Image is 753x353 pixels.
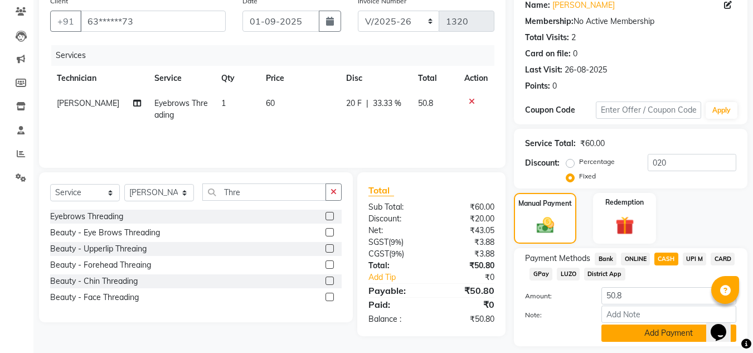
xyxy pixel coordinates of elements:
button: Add Payment [601,325,736,342]
input: Add Note [601,306,736,323]
span: 50.8 [418,98,433,108]
div: Balance : [360,313,431,325]
div: Service Total: [525,138,576,149]
div: 26-08-2025 [565,64,607,76]
div: No Active Membership [525,16,736,27]
button: Apply [706,102,737,119]
div: Beauty - Face Threading [50,292,139,303]
span: GPay [529,268,552,281]
th: Disc [339,66,411,91]
div: ₹3.88 [431,248,503,260]
span: SGST [368,237,388,247]
img: _cash.svg [531,215,560,235]
div: Paid: [360,298,431,311]
div: Sub Total: [360,201,431,213]
input: Amount [601,287,736,304]
span: 9% [391,238,401,246]
div: ₹0 [444,272,503,283]
span: | [366,98,368,109]
span: 1 [221,98,226,108]
span: 33.33 % [373,98,401,109]
div: Coupon Code [525,104,595,116]
img: _gift.svg [610,214,640,237]
div: Beauty - Chin Threading [50,275,138,287]
div: ₹3.88 [431,236,503,248]
input: Enter Offer / Coupon Code [596,101,701,119]
div: ₹60.00 [580,138,605,149]
div: ₹50.80 [431,313,503,325]
span: Total [368,185,394,196]
label: Manual Payment [518,199,572,209]
div: Card on file: [525,48,571,60]
th: Qty [215,66,259,91]
div: ₹20.00 [431,213,503,225]
div: Total Visits: [525,32,569,43]
div: ( ) [360,248,431,260]
div: Discount: [525,157,560,169]
label: Redemption [605,197,644,207]
span: District App [584,268,625,281]
div: ₹60.00 [431,201,503,213]
div: Beauty - Eye Brows Threading [50,227,160,239]
th: Total [411,66,458,91]
span: CGST [368,249,389,259]
div: Net: [360,225,431,236]
div: Discount: [360,213,431,225]
span: 9% [391,249,402,258]
a: Add Tip [360,272,443,283]
th: Service [148,66,215,91]
span: 60 [266,98,275,108]
div: 0 [552,80,557,92]
span: [PERSON_NAME] [57,98,119,108]
div: Services [51,45,503,66]
span: ONLINE [621,253,650,265]
div: ₹43.05 [431,225,503,236]
div: Beauty - Upperlip Threaing [50,243,147,255]
div: Eyebrows Threading [50,211,123,223]
label: Note: [517,310,592,320]
div: 0 [573,48,577,60]
div: 2 [571,32,576,43]
div: ₹50.80 [431,284,503,297]
th: Action [458,66,494,91]
div: ₹0 [431,298,503,311]
span: CARD [711,253,735,265]
input: Search or Scan [202,183,326,201]
label: Percentage [579,157,615,167]
div: Last Visit: [525,64,562,76]
span: UPI M [683,253,707,265]
label: Fixed [579,171,596,181]
th: Price [259,66,339,91]
div: Payable: [360,284,431,297]
iframe: chat widget [706,308,742,342]
span: Bank [595,253,616,265]
span: 20 F [346,98,362,109]
input: Search by Name/Mobile/Email/Code [80,11,226,32]
span: Payment Methods [525,253,590,264]
span: LUZO [557,268,580,281]
div: Total: [360,260,431,272]
div: Membership: [525,16,574,27]
div: Beauty - Forehead Threaing [50,259,151,271]
button: +91 [50,11,81,32]
label: Amount: [517,291,592,301]
div: ₹50.80 [431,260,503,272]
span: Eyebrows Threading [154,98,208,120]
th: Technician [50,66,148,91]
span: CASH [654,253,678,265]
div: Points: [525,80,550,92]
div: ( ) [360,236,431,248]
